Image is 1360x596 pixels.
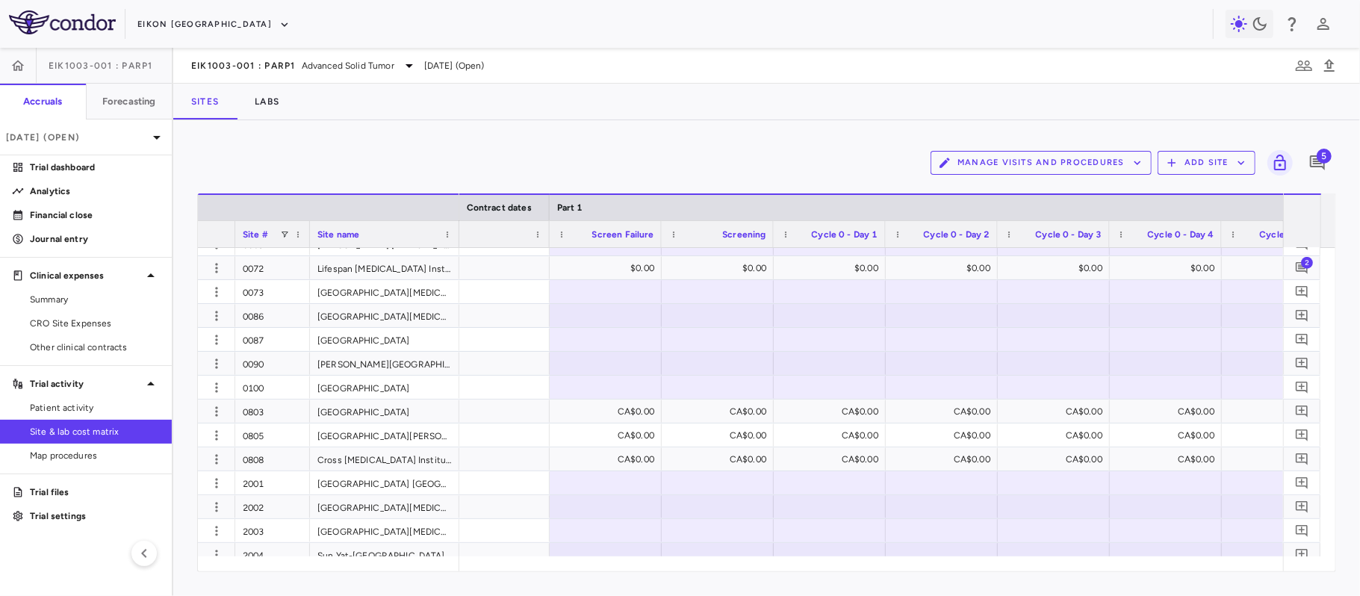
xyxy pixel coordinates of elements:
button: Labs [237,84,297,119]
div: $0.00 [563,256,654,280]
div: [GEOGRAPHIC_DATA] [310,400,459,423]
div: 0808 [235,447,310,471]
div: [GEOGRAPHIC_DATA][MEDICAL_DATA] [310,495,459,518]
img: logo-full-SnFGN8VE.png [9,10,116,34]
p: Trial activity [30,377,142,391]
div: [GEOGRAPHIC_DATA] [310,376,459,399]
button: Add comment [1292,401,1312,421]
div: 0805 [235,423,310,447]
div: $0.00 [1235,256,1326,280]
span: EIK1003-001 : PARP1 [49,60,153,72]
button: Add comment [1305,150,1330,176]
span: 2 [1301,256,1313,268]
svg: Add comment [1295,524,1309,538]
div: CA$0.00 [563,400,654,423]
div: Lifespan [MEDICAL_DATA] Institute [310,256,459,279]
span: Contract dates [467,202,532,213]
svg: Add comment [1295,261,1309,275]
div: Sun Yat-[GEOGRAPHIC_DATA][MEDICAL_DATA] [310,543,459,566]
p: Journal entry [30,232,160,246]
div: [GEOGRAPHIC_DATA][MEDICAL_DATA] - [GEOGRAPHIC_DATA][US_STATE] [310,280,459,303]
div: CA$0.00 [675,423,766,447]
button: Add comment [1292,282,1312,302]
svg: Add comment [1295,285,1309,299]
svg: Add comment [1295,332,1309,347]
span: Screening [723,229,766,240]
div: CA$0.00 [1235,447,1326,471]
div: CA$0.00 [675,400,766,423]
button: Add comment [1292,377,1312,397]
span: Map procedures [30,449,160,462]
div: CA$0.00 [1011,400,1102,423]
div: 0073 [235,280,310,303]
div: $0.00 [1123,256,1214,280]
p: Trial settings [30,509,160,523]
p: Financial close [30,208,160,222]
div: $0.00 [1011,256,1102,280]
span: Cycle 0 - Day 1 [812,229,878,240]
div: [GEOGRAPHIC_DATA][MEDICAL_DATA] [310,519,459,542]
button: Add comment [1292,234,1312,254]
p: Trial dashboard [30,161,160,174]
p: Clinical expenses [30,269,142,282]
span: Cycle 0 - Day 4 [1148,229,1214,240]
button: Manage Visits and Procedures [931,151,1152,175]
div: CA$0.00 [563,423,654,447]
div: [GEOGRAPHIC_DATA] [GEOGRAPHIC_DATA][MEDICAL_DATA] [310,471,459,494]
div: CA$0.00 [1123,400,1214,423]
svg: Add comment [1295,476,1309,490]
button: Add comment [1292,449,1312,469]
span: Patient activity [30,401,160,415]
div: $0.00 [899,256,990,280]
div: CA$0.00 [1235,400,1326,423]
div: 2003 [235,519,310,542]
button: Sites [173,84,237,119]
button: Add comment [1292,521,1312,541]
button: Add comment [1292,425,1312,445]
div: CA$0.00 [899,423,990,447]
div: $0.00 [787,256,878,280]
span: Screen Failure [592,229,654,240]
div: CA$0.00 [1235,423,1326,447]
svg: Add comment [1295,380,1309,394]
span: Summary [30,293,160,306]
svg: Add comment [1295,237,1309,251]
h6: Forecasting [102,95,156,108]
button: Add comment [1292,329,1312,350]
div: CA$0.00 [787,447,878,471]
div: 0090 [235,352,310,375]
div: Cross [MEDICAL_DATA] Institute [310,447,459,471]
svg: Add comment [1295,308,1309,323]
div: 0087 [235,328,310,351]
span: Site & lab cost matrix [30,425,160,438]
svg: Add comment [1295,428,1309,442]
svg: Add comment [1295,356,1309,370]
button: Add comment [1292,305,1312,326]
span: Lock grid [1261,150,1293,176]
button: Add comment [1292,353,1312,373]
span: CRO Site Expenses [30,317,160,330]
p: Trial files [30,485,160,499]
span: Site # [243,229,268,240]
div: CA$0.00 [1011,423,1102,447]
div: CA$0.00 [899,400,990,423]
div: CA$0.00 [675,447,766,471]
div: 2004 [235,543,310,566]
span: [DATE] (Open) [424,59,485,72]
div: CA$0.00 [787,400,878,423]
svg: Add comment [1295,500,1309,514]
div: CA$0.00 [899,447,990,471]
div: CA$0.00 [563,447,654,471]
div: 0100 [235,376,310,399]
span: Other clinical contracts [30,341,160,354]
div: CA$0.00 [787,423,878,447]
div: 2002 [235,495,310,518]
div: 0803 [235,400,310,423]
div: [GEOGRAPHIC_DATA][MEDICAL_DATA] [310,304,459,327]
button: Add comment [1292,544,1312,565]
div: 0086 [235,304,310,327]
button: Eikon [GEOGRAPHIC_DATA] [137,13,290,37]
span: Advanced Solid Tumor [302,59,394,72]
div: CA$0.00 [1123,447,1214,471]
p: Analytics [30,184,160,198]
